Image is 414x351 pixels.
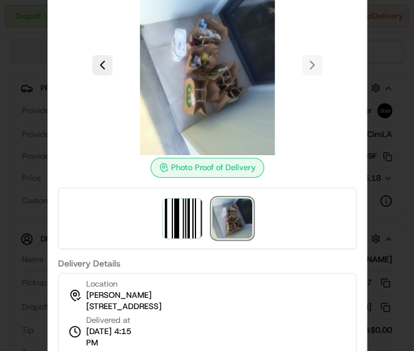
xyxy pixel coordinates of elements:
[86,315,144,326] span: Delivered at
[162,198,202,238] img: barcode_scan_on_pickup image
[58,259,357,268] label: Delivery Details
[86,290,152,301] span: [PERSON_NAME]
[86,326,144,348] span: [DATE] 4:15 PM
[150,158,264,178] div: Photo Proof of Delivery
[86,301,162,312] span: [STREET_ADDRESS]
[212,198,252,238] img: photo_proof_of_delivery image
[86,278,117,290] span: Location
